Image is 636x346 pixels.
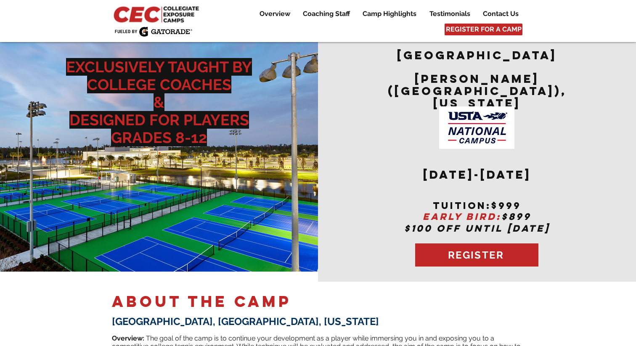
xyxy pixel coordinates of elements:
[111,129,207,146] span: GRADES 8-12
[112,315,379,328] span: [GEOGRAPHIC_DATA], [GEOGRAPHIC_DATA], [US_STATE]
[477,9,525,19] a: Contact Us
[114,26,192,37] img: Fueled by Gatorade.png
[297,9,356,19] a: Coaching Staff
[433,200,521,211] span: tuition:$999
[358,9,421,19] p: Camp Highlights
[439,106,514,149] img: USTA Campus image_edited.jpg
[246,9,525,19] nav: Site
[388,84,567,110] span: ([GEOGRAPHIC_DATA]), [US_STATE]
[423,167,531,182] span: [DATE]-[DATE]
[445,24,522,35] a: REGISTER FOR A CAMP
[112,4,203,24] img: CEC Logo Primary_edited.jpg
[69,111,249,129] span: DESIGNED FOR PLAYERS
[112,292,291,311] span: ABOUT THE CAMP
[112,334,144,342] span: Overview:
[479,9,523,19] p: Contact Us
[66,58,252,93] span: EXCLUSIVELY TAUGHT BY COLLEGE COACHES
[501,211,531,222] span: $899
[299,9,354,19] p: Coaching Staff
[446,25,522,34] span: REGISTER FOR A CAMP
[255,9,294,19] p: Overview
[253,9,296,19] a: Overview
[415,243,538,267] a: REGISTER
[397,48,557,62] span: [GEOGRAPHIC_DATA]
[356,9,423,19] a: Camp Highlights
[423,211,501,222] span: EARLY BIRD:
[425,9,474,19] p: Testimonials
[404,222,550,234] span: $100 OFF UNTIL [DATE]
[448,249,504,261] span: REGISTER
[423,9,476,19] a: Testimonials
[154,93,164,111] span: &
[415,71,539,86] span: [PERSON_NAME]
